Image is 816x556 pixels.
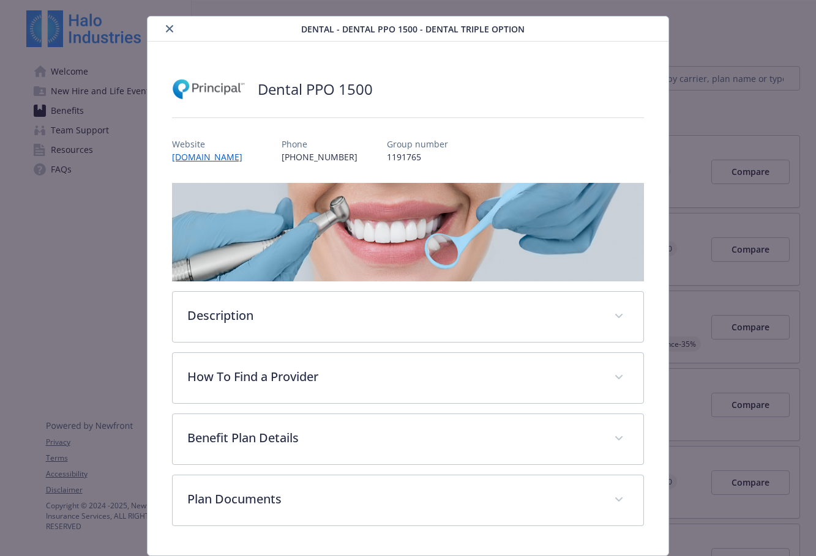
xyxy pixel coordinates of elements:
div: How To Find a Provider [173,353,643,403]
div: Plan Documents [173,475,643,525]
div: Description [173,292,643,342]
p: Phone [282,138,357,150]
p: Plan Documents [187,490,599,508]
div: details for plan Dental - Dental PPO 1500 - Dental Triple Option [81,16,734,556]
img: Principal Financial Group Inc [172,71,245,108]
button: close [162,21,177,36]
h2: Dental PPO 1500 [258,79,373,100]
span: Dental - Dental PPO 1500 - Dental Triple Option [301,23,525,35]
p: Website [172,138,252,150]
div: Benefit Plan Details [173,414,643,464]
p: Description [187,306,599,325]
img: banner [172,183,644,281]
p: Benefit Plan Details [187,429,599,447]
p: Group number [387,138,448,150]
p: How To Find a Provider [187,368,599,386]
a: [DOMAIN_NAME] [172,151,252,163]
p: 1191765 [387,150,448,163]
p: [PHONE_NUMBER] [282,150,357,163]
